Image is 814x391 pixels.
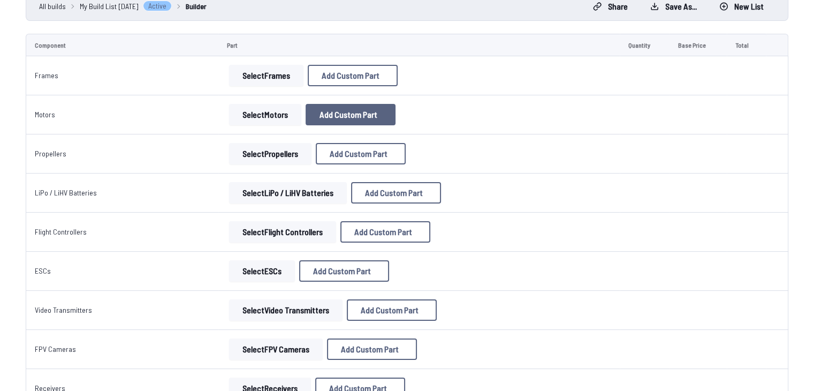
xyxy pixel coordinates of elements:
button: SelectFlight Controllers [229,221,336,243]
button: SelectMotors [229,104,301,125]
a: My Build List [DATE]Active [80,1,172,12]
a: Frames [35,71,58,80]
button: Add Custom Part [306,104,395,125]
button: Add Custom Part [347,299,437,321]
a: Flight Controllers [35,227,87,236]
td: Component [26,34,218,56]
a: Propellers [35,149,66,158]
button: SelectPropellers [229,143,311,164]
span: Add Custom Part [361,306,419,314]
td: Quantity [620,34,670,56]
td: Base Price [670,34,727,56]
td: Part [218,34,620,56]
a: SelectPropellers [227,143,314,164]
button: Add Custom Part [340,221,430,243]
a: SelectLiPo / LiHV Batteries [227,182,349,204]
span: My Build List [DATE] [80,1,139,12]
button: Add Custom Part [327,339,417,360]
a: Video Transmitters [35,305,92,314]
button: Add Custom Part [299,260,389,282]
a: SelectFlight Controllers [227,221,338,243]
a: All builds [39,1,66,12]
button: SelectFPV Cameras [229,339,323,360]
a: SelectMotors [227,104,303,125]
a: LiPo / LiHV Batteries [35,188,97,197]
span: Add Custom Part [341,345,399,354]
span: Active [143,1,172,11]
button: Add Custom Part [308,65,398,86]
span: Add Custom Part [322,71,379,80]
button: SelectESCs [229,260,295,282]
td: Total [727,34,766,56]
a: SelectESCs [227,260,297,282]
button: Add Custom Part [351,182,441,204]
button: SelectVideo Transmitters [229,299,343,321]
button: SelectLiPo / LiHV Batteries [229,182,347,204]
span: Add Custom Part [313,267,371,275]
span: Add Custom Part [354,228,412,236]
a: ESCs [35,266,51,275]
span: Add Custom Part [319,110,377,119]
a: FPV Cameras [35,344,76,354]
a: SelectFrames [227,65,306,86]
span: Add Custom Part [330,149,387,158]
a: SelectVideo Transmitters [227,299,345,321]
a: Motors [35,110,55,119]
a: Builder [186,1,207,12]
button: Add Custom Part [316,143,406,164]
button: SelectFrames [229,65,303,86]
span: Add Custom Part [365,189,423,197]
a: SelectFPV Cameras [227,339,325,360]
